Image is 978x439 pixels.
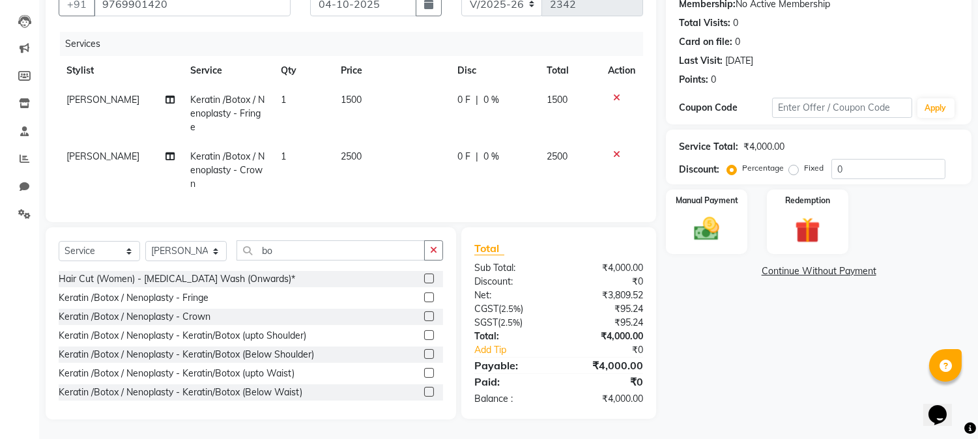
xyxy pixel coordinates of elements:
span: | [476,93,478,107]
span: 2.5% [501,304,521,314]
th: Stylist [59,56,183,85]
button: Apply [917,98,955,118]
span: [PERSON_NAME] [66,94,139,106]
div: Net: [465,289,559,302]
div: ₹4,000.00 [743,140,784,154]
div: Coupon Code [679,101,772,115]
div: Keratin /Botox / Nenoplasty - Keratin/Botox (upto Waist) [59,367,295,380]
span: 0 % [483,150,499,163]
div: Keratin /Botox / Nenoplasty - Keratin/Botox (upto Shoulder) [59,329,306,343]
span: 0 % [483,93,499,107]
a: Continue Without Payment [669,264,969,278]
div: ₹0 [559,275,654,289]
span: 1 [281,150,286,162]
th: Disc [450,56,539,85]
div: ₹4,000.00 [559,358,654,373]
div: Keratin /Botox / Nenoplasty - Keratin/Botox (Below Shoulder) [59,348,314,361]
div: Payable: [465,358,559,373]
div: Keratin /Botox / Nenoplasty - Crown [59,310,210,324]
div: Service Total: [679,140,738,154]
label: Manual Payment [676,195,738,206]
label: Redemption [785,195,830,206]
th: Price [333,56,450,85]
div: Discount: [679,163,719,177]
span: CGST [474,303,498,315]
span: 1500 [547,94,568,106]
span: Keratin /Botox / Nenoplasty - Crown [191,150,265,190]
div: Points: [679,73,708,87]
th: Action [600,56,643,85]
div: Balance : [465,392,559,406]
div: [DATE] [725,54,753,68]
div: Keratin /Botox / Nenoplasty - Keratin/Botox (Below Waist) [59,386,302,399]
div: ₹0 [559,374,654,389]
label: Percentage [742,162,784,174]
div: ( ) [465,316,559,330]
div: Total: [465,330,559,343]
span: 2500 [341,150,362,162]
div: Paid: [465,374,559,389]
span: [PERSON_NAME] [66,150,139,162]
span: Total [474,242,504,255]
div: Discount: [465,275,559,289]
div: Hair Cut (Women) - [MEDICAL_DATA] Wash (Onwards)* [59,272,295,286]
div: ₹4,000.00 [559,392,654,406]
div: Keratin /Botox / Nenoplasty - Fringe [59,291,209,305]
th: Total [539,56,601,85]
div: 0 [735,35,740,49]
th: Service [183,56,274,85]
div: Card on file: [679,35,732,49]
div: Services [60,32,653,56]
div: ( ) [465,302,559,316]
span: Keratin /Botox / Nenoplasty - Fringe [191,94,265,133]
label: Fixed [804,162,824,174]
span: 0 F [457,93,470,107]
div: Sub Total: [465,261,559,275]
input: Search or Scan [237,240,425,261]
div: ₹4,000.00 [559,261,654,275]
div: ₹4,000.00 [559,330,654,343]
img: _cash.svg [686,214,727,244]
img: _gift.svg [787,214,828,246]
span: | [476,150,478,163]
input: Enter Offer / Coupon Code [772,98,912,118]
div: 0 [733,16,738,30]
th: Qty [273,56,333,85]
span: 2500 [547,150,568,162]
div: ₹95.24 [559,302,654,316]
span: SGST [474,317,498,328]
div: ₹0 [575,343,654,357]
a: Add Tip [465,343,575,357]
span: 1500 [341,94,362,106]
div: Total Visits: [679,16,730,30]
span: 0 F [457,150,470,163]
div: ₹95.24 [559,316,654,330]
span: 1 [281,94,286,106]
div: 0 [711,73,716,87]
div: ₹3,809.52 [559,289,654,302]
iframe: chat widget [923,387,965,426]
div: Last Visit: [679,54,723,68]
span: 2.5% [500,317,520,328]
